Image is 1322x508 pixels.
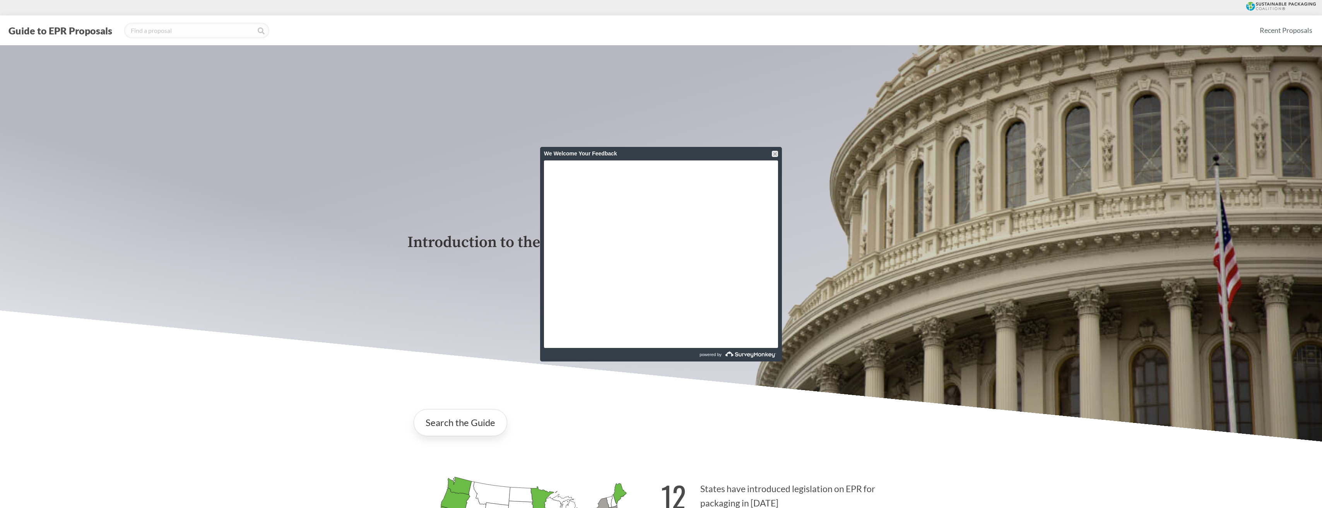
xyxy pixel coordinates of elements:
[407,234,915,251] p: Introduction to the Guide for EPR Proposals
[544,147,778,160] div: We Welcome Your Feedback
[1256,22,1316,39] a: Recent Proposals
[699,348,722,361] span: powered by
[414,409,507,436] a: Search the Guide
[662,348,778,361] a: powered by
[124,23,269,38] input: Find a proposal
[6,24,115,37] button: Guide to EPR Proposals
